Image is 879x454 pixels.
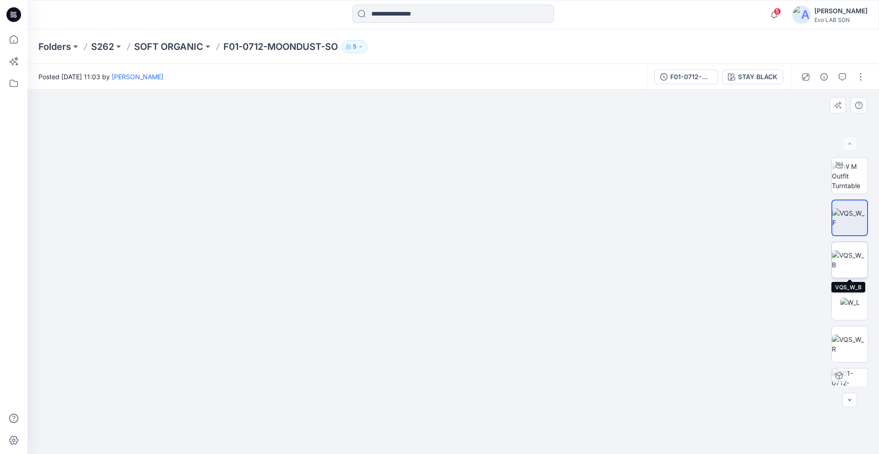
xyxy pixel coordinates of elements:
[832,162,868,190] img: BW M Outfit Turntable
[134,40,203,53] a: SOFT ORGANIC
[738,72,777,82] div: STAY BLACK
[670,72,712,82] div: F01-0712-MOONDUST
[792,5,811,24] img: avatar
[38,72,163,81] span: Posted [DATE] 11:03 by
[832,208,867,227] img: VQS_W_F
[817,70,831,84] button: Details
[271,90,635,454] img: eyJhbGciOiJIUzI1NiIsImtpZCI6IjAiLCJzbHQiOiJzZXMiLCJ0eXAiOiJKV1QifQ.eyJkYXRhIjp7InR5cGUiOiJzdG9yYW...
[91,40,114,53] a: S262
[342,40,368,53] button: 5
[814,16,868,23] div: Evo LAB SGN
[840,297,860,307] img: W_L
[814,5,868,16] div: [PERSON_NAME]
[353,42,356,52] p: 5
[832,250,868,270] img: VQS_W_B
[654,70,718,84] button: F01-0712-MOONDUST
[774,8,781,15] span: 5
[832,335,868,354] img: VQS_W_R
[223,40,338,53] p: F01-0712-MOONDUST-SO
[112,73,163,81] a: [PERSON_NAME]
[832,368,868,404] img: F01-0712-MOONDUST STAY BLACK
[38,40,71,53] a: Folders
[722,70,783,84] button: STAY BLACK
